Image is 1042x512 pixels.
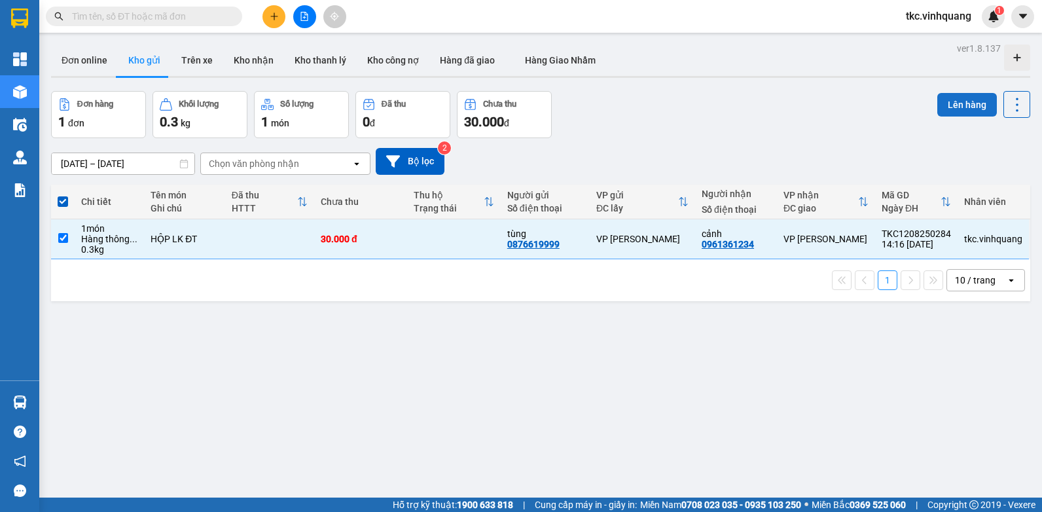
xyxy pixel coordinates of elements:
img: solution-icon [13,183,27,197]
button: Kho nhận [223,45,284,76]
span: copyright [969,500,979,509]
button: Kho gửi [118,45,171,76]
button: aim [323,5,346,28]
svg: open [351,158,362,169]
sup: 1 [995,6,1004,15]
div: Số điện thoại [702,204,770,215]
input: Select a date range. [52,153,194,174]
div: ver 1.8.137 [957,41,1001,56]
strong: 0369 525 060 [850,500,906,510]
div: Chi tiết [81,196,137,207]
div: 14:16 [DATE] [882,239,951,249]
button: Kho thanh lý [284,45,357,76]
div: cảnh [702,229,770,239]
span: file-add [300,12,309,21]
span: ... [130,234,137,244]
div: 0.3 kg [81,244,137,255]
button: Khối lượng0.3kg [153,91,247,138]
button: caret-down [1011,5,1034,28]
span: đơn [68,118,84,128]
div: Người nhận [702,189,770,199]
div: Khối lượng [179,100,219,109]
div: Thu hộ [414,190,483,200]
button: Chưa thu30.000đ [457,91,552,138]
span: search [54,12,63,21]
svg: open [1006,275,1016,285]
button: plus [262,5,285,28]
input: Tìm tên, số ĐT hoặc mã đơn [72,9,226,24]
div: Ngày ĐH [882,203,941,213]
img: dashboard-icon [13,52,27,66]
div: Mã GD [882,190,941,200]
span: Miền Nam [640,498,801,512]
span: plus [270,12,279,21]
span: tkc.vinhquang [895,8,982,24]
div: VP gửi [596,190,678,200]
button: file-add [293,5,316,28]
span: aim [330,12,339,21]
div: VP nhận [783,190,858,200]
span: món [271,118,289,128]
span: 30.000 [464,114,504,130]
button: Lên hàng [937,93,997,117]
div: Hàng thông thường [81,234,137,244]
div: ĐC lấy [596,203,678,213]
img: logo-vxr [11,9,28,28]
span: | [916,498,918,512]
div: Chưa thu [321,196,401,207]
div: Số lượng [280,100,314,109]
th: Toggle SortBy [225,185,314,219]
th: Toggle SortBy [590,185,695,219]
th: Toggle SortBy [875,185,958,219]
th: Toggle SortBy [407,185,500,219]
div: ĐC giao [783,203,858,213]
th: Toggle SortBy [777,185,875,219]
button: Kho công nợ [357,45,429,76]
div: 30.000 đ [321,234,401,244]
button: Đã thu0đ [355,91,450,138]
span: kg [181,118,190,128]
span: 1 [58,114,65,130]
div: VP [PERSON_NAME] [596,234,689,244]
span: Hỗ trợ kỹ thuật: [393,498,513,512]
img: icon-new-feature [988,10,999,22]
div: Tên món [151,190,219,200]
button: Bộ lọc [376,148,444,175]
span: | [523,498,525,512]
span: 0.3 [160,114,178,130]
span: 1 [997,6,1001,15]
div: tùng [507,229,583,239]
div: Nhân viên [964,196,1022,207]
span: message [14,485,26,497]
span: notification [14,455,26,467]
div: Số điện thoại [507,203,583,213]
div: TKC1208250284 [882,229,951,239]
div: Ghi chú [151,203,219,213]
strong: 1900 633 818 [457,500,513,510]
span: đ [504,118,509,128]
button: Hàng đã giao [429,45,505,76]
button: 1 [878,270,897,290]
div: 0876619999 [507,239,560,249]
span: ⚪️ [804,502,808,507]
img: warehouse-icon [13,151,27,164]
div: HTTT [232,203,297,213]
sup: 2 [438,141,451,155]
span: 1 [261,114,268,130]
div: 0961361234 [702,239,754,249]
div: tkc.vinhquang [964,234,1022,244]
span: Hàng Giao Nhầm [525,55,596,65]
button: Đơn online [51,45,118,76]
div: HỘP LK ĐT [151,234,219,244]
div: Chưa thu [483,100,516,109]
span: caret-down [1017,10,1029,22]
div: Người gửi [507,190,583,200]
div: 1 món [81,223,137,234]
span: Cung cấp máy in - giấy in: [535,498,637,512]
div: Đã thu [232,190,297,200]
span: question-circle [14,426,26,438]
div: Đơn hàng [77,100,113,109]
span: Miền Bắc [812,498,906,512]
button: Đơn hàng1đơn [51,91,146,138]
img: warehouse-icon [13,395,27,409]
